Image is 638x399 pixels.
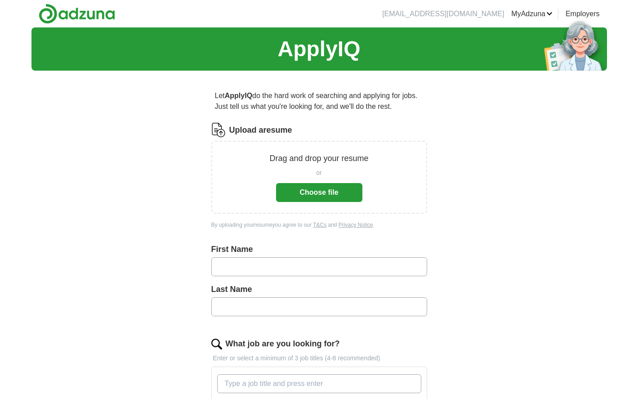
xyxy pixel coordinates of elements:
[511,9,553,19] a: MyAdzuna
[211,221,427,229] div: By uploading your resume you agree to our and .
[211,87,427,116] p: Let do the hard work of searching and applying for jobs. Just tell us what you're looking for, an...
[566,9,600,19] a: Employers
[217,374,421,393] input: Type a job title and press enter
[277,33,360,65] h1: ApplyIQ
[339,222,373,228] a: Privacy Notice
[225,92,252,99] strong: ApplyIQ
[226,338,340,350] label: What job are you looking for?
[229,124,292,136] label: Upload a resume
[211,339,222,350] img: search.png
[382,9,504,19] li: [EMAIL_ADDRESS][DOMAIN_NAME]
[276,183,362,202] button: Choose file
[211,283,427,296] label: Last Name
[211,123,226,137] img: CV Icon
[39,4,115,24] img: Adzuna logo
[211,243,427,256] label: First Name
[269,152,368,165] p: Drag and drop your resume
[313,222,326,228] a: T&Cs
[211,354,427,363] p: Enter or select a minimum of 3 job titles (4-8 recommended)
[316,168,321,178] span: or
